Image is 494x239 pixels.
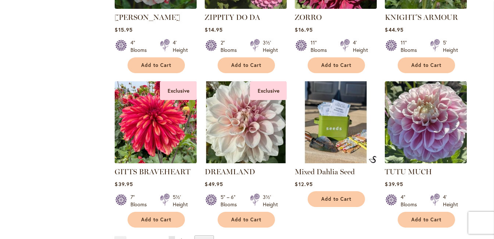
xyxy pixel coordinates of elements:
a: ZORRO [295,13,322,22]
button: Add to Cart [308,57,365,73]
img: DREAMLAND [205,81,287,163]
a: Mixed Dahlia Seed Mixed Dahlia Seed [295,158,377,165]
a: GITTS BRAVEHEART [115,167,190,176]
div: 4' Height [443,193,458,208]
button: Add to Cart [308,191,365,207]
span: Add to Cart [141,217,171,223]
a: ZAKARY ROBERT [115,3,197,10]
div: Exclusive [250,81,287,100]
a: KNIGHT'S ARMOUR [385,13,458,22]
a: ZIPPITY DO DA [205,3,287,10]
img: GITTS BRAVEHEART [113,79,199,165]
span: $12.95 [295,181,312,188]
iframe: Launch Accessibility Center [6,213,26,233]
div: 11" Blooms [311,39,331,54]
span: $44.95 [385,26,403,33]
div: 4' Height [173,39,188,54]
div: 5½' Height [173,193,188,208]
div: 2" Blooms [221,39,241,54]
a: Mixed Dahlia Seed [295,167,355,176]
img: Mixed Dahlia Seed [295,81,377,163]
span: $39.95 [115,181,133,188]
a: [PERSON_NAME] [115,13,180,22]
span: Add to Cart [231,217,261,223]
a: Zorro [295,3,377,10]
button: Add to Cart [218,57,275,73]
div: 11" Blooms [401,39,421,54]
span: Add to Cart [321,62,351,68]
button: Add to Cart [128,57,185,73]
a: ZIPPITY DO DA [205,13,260,22]
a: DREAMLAND [205,167,255,176]
span: $49.95 [205,181,223,188]
div: 3½' Height [263,39,278,54]
span: Add to Cart [411,217,441,223]
span: $14.95 [205,26,222,33]
button: Add to Cart [398,212,455,228]
button: Add to Cart [128,212,185,228]
div: 5" – 6" Blooms [221,193,241,208]
span: Add to Cart [141,62,171,68]
span: $16.95 [295,26,312,33]
div: 4" Blooms [130,39,151,54]
a: TUTU MUCH [385,167,432,176]
span: $15.95 [115,26,132,33]
div: 5' Height [443,39,458,54]
img: Tutu Much [385,81,467,163]
a: KNIGHTS ARMOUR [385,3,467,10]
span: Add to Cart [411,62,441,68]
a: DREAMLAND Exclusive [205,158,287,165]
a: GITTS BRAVEHEART Exclusive [115,158,197,165]
a: Tutu Much [385,158,467,165]
button: Add to Cart [398,57,455,73]
div: 4' Height [353,39,368,54]
div: 7" Blooms [130,193,151,208]
button: Add to Cart [218,212,275,228]
div: 4" Blooms [401,193,421,208]
span: $39.95 [385,181,403,188]
span: Add to Cart [231,62,261,68]
div: Exclusive [160,81,197,100]
div: 3½' Height [263,193,278,208]
span: Add to Cart [321,196,351,202]
img: Mixed Dahlia Seed [369,156,377,163]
